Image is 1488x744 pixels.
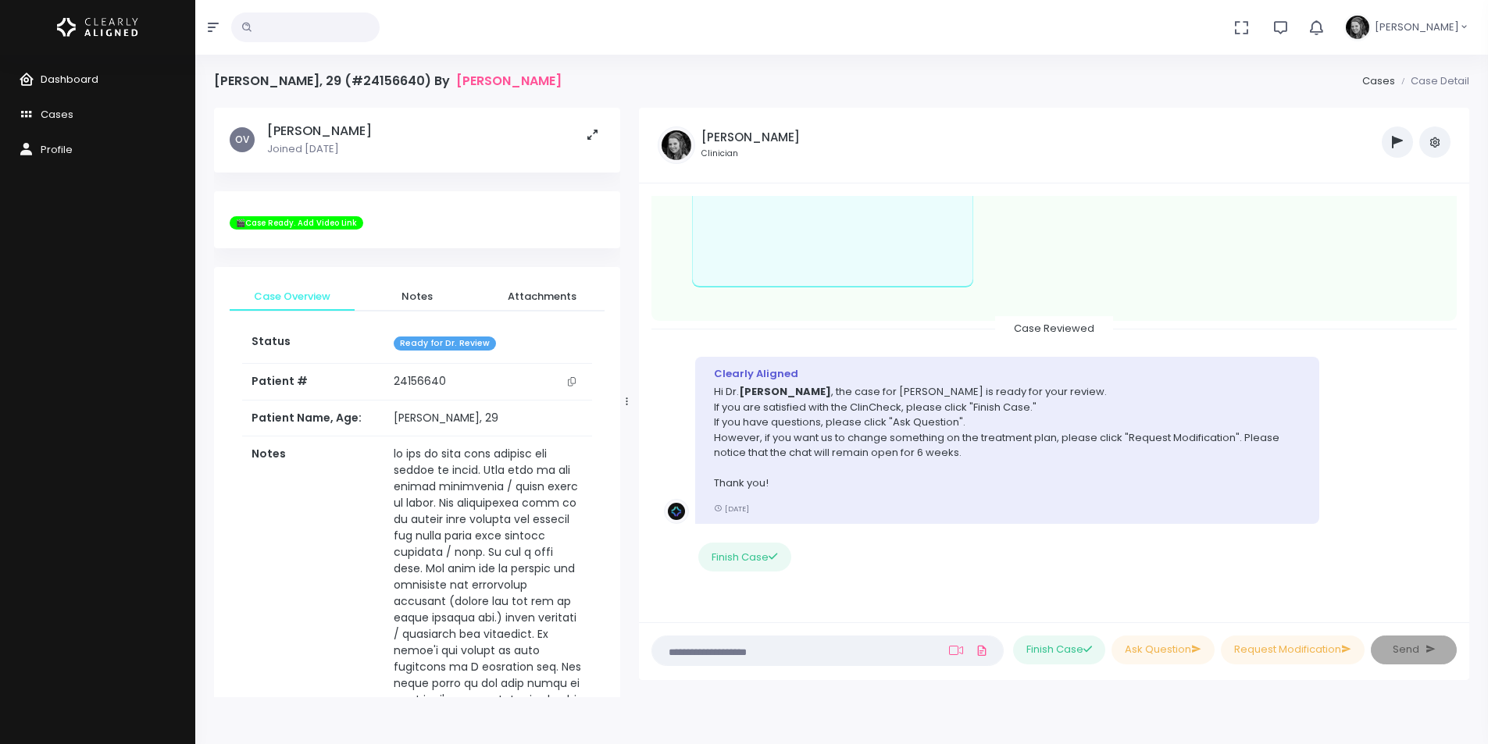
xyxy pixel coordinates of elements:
[1395,73,1469,89] li: Case Detail
[1013,635,1105,664] button: Finish Case
[242,364,384,400] th: Patient #
[230,216,363,230] span: 🎬Case Ready. Add Video Link
[714,384,1301,491] p: Hi Dr. , the case for [PERSON_NAME] is ready for your review. If you are satisfied with the ClinC...
[972,636,991,664] a: Add Files
[714,504,749,514] small: [DATE]
[1221,635,1365,664] button: Request Modification
[242,400,384,436] th: Patient Name, Age:
[714,366,1301,382] div: Clearly Aligned
[698,543,790,571] button: Finish Case
[242,324,384,364] th: Status
[701,148,800,160] small: Clinician
[651,196,1457,606] div: scrollable content
[267,123,372,139] h5: [PERSON_NAME]
[701,130,800,144] h5: [PERSON_NAME]
[394,336,496,351] span: Ready for Dr. Review
[230,127,255,152] span: OV
[242,289,342,304] span: Case Overview
[214,73,562,88] h4: [PERSON_NAME], 29 (#24156640) By
[214,108,620,697] div: scrollable content
[267,141,372,157] p: Joined [DATE]
[41,107,73,122] span: Cases
[1343,13,1372,41] img: Header Avatar
[57,11,138,44] img: Logo Horizontal
[946,644,966,657] a: Add Loom Video
[1362,73,1395,88] a: Cases
[1375,20,1459,35] span: [PERSON_NAME]
[41,142,73,157] span: Profile
[384,400,592,436] td: [PERSON_NAME], 29
[367,289,467,304] span: Notes
[739,384,831,399] b: [PERSON_NAME]
[1112,635,1215,664] button: Ask Question
[384,364,592,400] td: 24156640
[492,289,592,304] span: Attachments
[995,316,1113,340] span: Case Reviewed
[41,72,98,87] span: Dashboard
[456,73,562,88] a: [PERSON_NAME]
